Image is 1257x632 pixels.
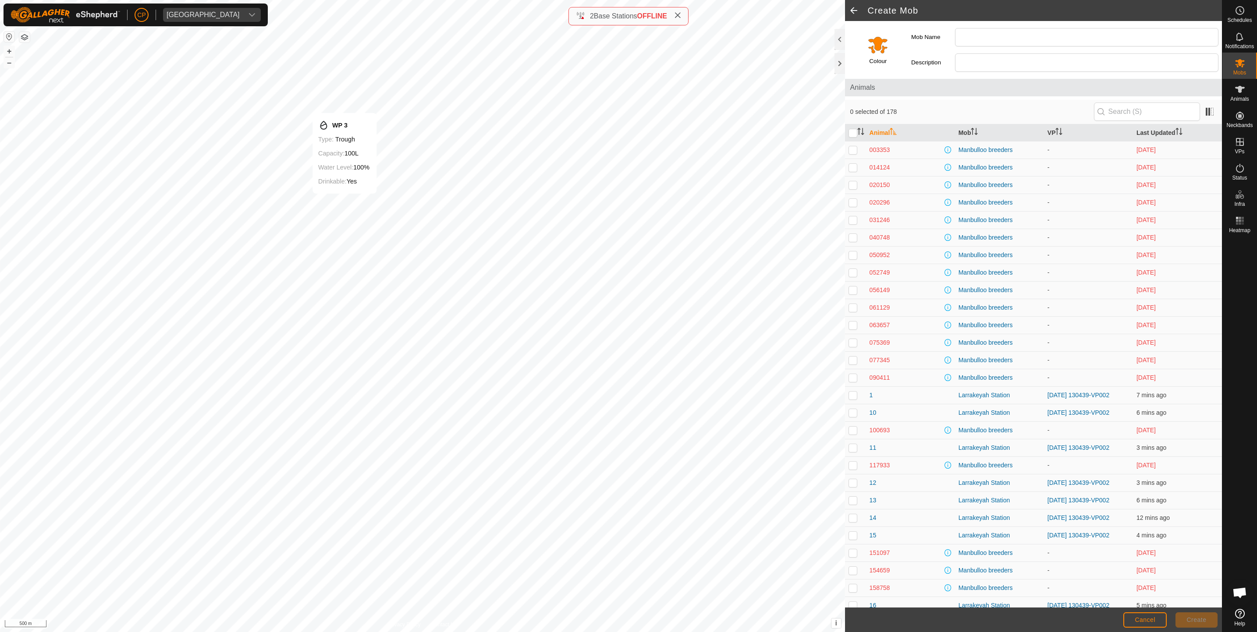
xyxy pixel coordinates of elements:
[870,180,890,190] span: 020150
[955,124,1044,141] th: Mob
[4,46,14,56] button: +
[637,12,667,20] span: OFFLINE
[431,621,457,628] a: Contact Us
[1047,269,1050,276] app-display-virtual-paddock-transition: -
[1094,102,1200,121] input: Search (S)
[1136,304,1156,311] span: 9 Sept 2025, 1:01 pm
[1047,497,1109,504] a: [DATE] 130439-VP002
[870,513,877,523] span: 14
[1229,228,1250,233] span: Heatmap
[1135,616,1155,623] span: Cancel
[1136,462,1156,469] span: 9 Sept 2025, 12:02 pm
[1047,392,1109,399] a: [DATE] 130439-VP002
[870,198,890,207] span: 020296
[1226,123,1253,128] span: Neckbands
[959,268,1040,277] div: Manbulloo breeders
[590,12,594,20] span: 2
[1047,549,1050,556] app-display-virtual-paddock-transition: -
[1047,427,1050,434] app-display-virtual-paddock-transition: -
[1175,612,1218,628] button: Create
[870,251,890,260] span: 050952
[850,82,1217,93] span: Animals
[911,28,955,46] label: Mob Name
[1175,129,1182,136] p-sorticon: Activate to sort
[1136,286,1156,293] span: 9 Sept 2025, 12:22 pm
[1235,149,1244,154] span: VPs
[1136,479,1166,486] span: 8 Oct 2025, 8:04 am
[959,145,1040,155] div: Manbulloo breeders
[1047,199,1050,206] app-display-virtual-paddock-transition: -
[1047,304,1050,311] app-display-virtual-paddock-transition: -
[959,408,1040,417] div: Larrakeyah Station
[335,136,355,143] span: trough
[4,57,14,68] button: –
[1136,216,1156,223] span: 9 Sept 2025, 1:48 pm
[1136,602,1166,609] span: 8 Oct 2025, 8:01 am
[1136,392,1166,399] span: 8 Oct 2025, 7:59 am
[959,513,1040,523] div: Larrakeyah Station
[1136,409,1166,416] span: 8 Oct 2025, 8:01 am
[1136,444,1166,451] span: 8 Oct 2025, 8:03 am
[870,145,890,155] span: 003353
[959,426,1040,435] div: Manbulloo breeders
[1047,251,1050,258] app-display-virtual-paddock-transition: -
[1123,612,1167,628] button: Cancel
[1136,549,1156,556] span: 9 Sept 2025, 11:59 am
[870,391,873,400] span: 1
[1234,201,1245,207] span: Infra
[870,601,877,610] span: 16
[911,53,955,72] label: Description
[959,373,1040,382] div: Manbulloo breeders
[1136,251,1156,258] span: 9 Sept 2025, 12:40 pm
[868,5,1222,16] h2: Create Mob
[1047,234,1050,241] app-display-virtual-paddock-transition: -
[1055,129,1062,136] p-sorticon: Activate to sort
[19,32,30,42] button: Map Layers
[11,7,120,23] img: Gallagher Logo
[1047,146,1050,153] app-display-virtual-paddock-transition: -
[1227,579,1253,606] div: Open chat
[1136,321,1156,328] span: 9 Sept 2025, 1:41 pm
[870,496,877,505] span: 13
[959,548,1040,558] div: Manbulloo breeders
[318,150,344,157] label: Capacity:
[1047,532,1109,539] a: [DATE] 130439-VP002
[318,162,369,173] div: 100%
[318,120,369,131] div: WP 3
[1136,234,1156,241] span: 9 Sept 2025, 1:31 pm
[1232,175,1247,180] span: Status
[870,286,890,295] span: 056149
[1230,96,1249,102] span: Animals
[1047,164,1050,171] app-display-virtual-paddock-transition: -
[1047,286,1050,293] app-display-virtual-paddock-transition: -
[959,198,1040,207] div: Manbulloo breeders
[870,338,890,347] span: 075369
[870,268,890,277] span: 052749
[1047,462,1050,469] app-display-virtual-paddock-transition: -
[959,391,1040,400] div: Larrakeyah Station
[959,303,1040,312] div: Manbulloo breeders
[1136,199,1156,206] span: 9 Sept 2025, 11:49 am
[1047,181,1050,188] app-display-virtual-paddock-transition: -
[1047,584,1050,591] app-display-virtual-paddock-transition: -
[1133,124,1222,141] th: Last Updated
[318,176,369,187] div: Yes
[1227,18,1252,23] span: Schedules
[870,566,890,575] span: 154659
[1136,514,1170,521] span: 8 Oct 2025, 7:54 am
[870,321,890,330] span: 063657
[971,129,978,136] p-sorticon: Activate to sort
[1233,70,1246,75] span: Mobs
[1136,497,1166,504] span: 8 Oct 2025, 8:00 am
[1047,321,1050,328] app-display-virtual-paddock-transition: -
[959,531,1040,540] div: Larrakeyah Station
[1136,164,1156,171] span: 9 Sept 2025, 10:01 am
[870,215,890,225] span: 031246
[1047,479,1109,486] a: [DATE] 130439-VP002
[890,129,897,136] p-sorticon: Activate to sort
[959,251,1040,260] div: Manbulloo breeders
[870,356,890,365] span: 077345
[870,461,890,470] span: 117933
[1044,124,1133,141] th: VP
[1136,357,1156,364] span: 9 Sept 2025, 11:49 am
